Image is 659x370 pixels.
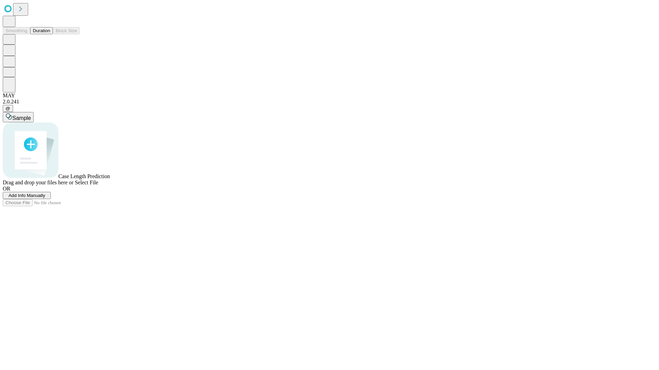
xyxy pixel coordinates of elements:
[3,92,656,99] div: MAY
[3,186,10,192] span: OR
[3,105,13,112] button: @
[3,192,51,199] button: Add Info Manually
[30,27,53,34] button: Duration
[3,27,30,34] button: Smoothing
[3,112,34,122] button: Sample
[3,180,73,185] span: Drag and drop your files here or
[12,115,31,121] span: Sample
[75,180,98,185] span: Select File
[5,106,10,111] span: @
[53,27,80,34] button: Block Size
[9,193,45,198] span: Add Info Manually
[58,173,110,179] span: Case Length Prediction
[3,99,656,105] div: 2.0.241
